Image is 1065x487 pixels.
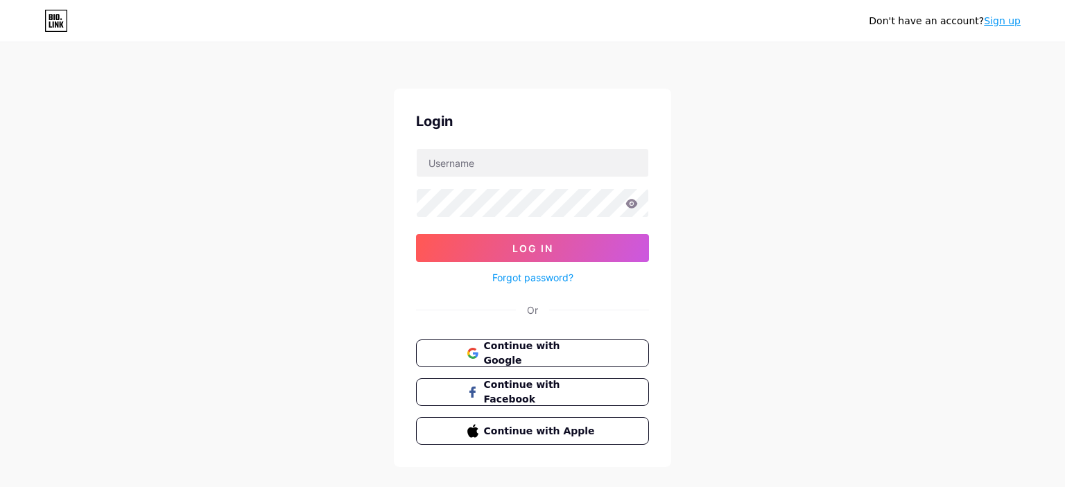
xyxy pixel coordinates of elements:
[416,417,649,445] button: Continue with Apple
[869,14,1021,28] div: Don't have an account?
[492,270,573,285] a: Forgot password?
[512,242,553,254] span: Log In
[416,339,649,367] button: Continue with Google
[984,15,1021,26] a: Sign up
[417,149,648,177] input: Username
[484,378,598,407] span: Continue with Facebook
[416,378,649,406] button: Continue with Facebook
[484,424,598,439] span: Continue with Apple
[416,111,649,132] div: Login
[484,339,598,368] span: Continue with Google
[527,303,538,317] div: Or
[416,234,649,262] button: Log In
